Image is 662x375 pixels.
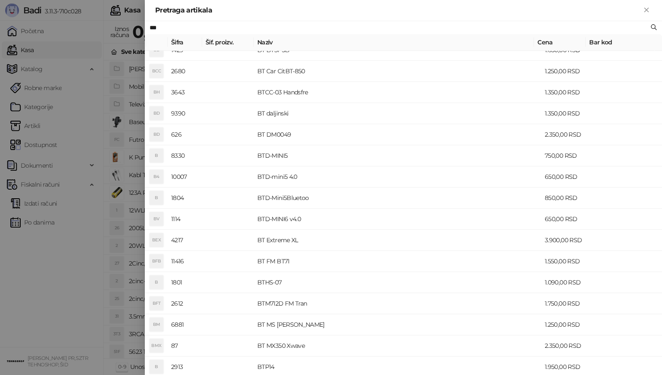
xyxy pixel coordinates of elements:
[150,64,163,78] div: BCC
[168,82,202,103] td: 3643
[168,166,202,187] td: 10007
[254,82,541,103] td: BTCC-03 Handsfre
[168,272,202,293] td: 1801
[202,34,254,51] th: Šif. proizv.
[254,103,541,124] td: BT daljinski
[150,212,163,226] div: BV
[168,187,202,209] td: 1804
[168,61,202,82] td: 2680
[168,314,202,335] td: 6881
[150,191,163,205] div: B
[150,128,163,141] div: BD
[586,34,655,51] th: Bar kod
[150,275,163,289] div: B
[168,124,202,145] td: 626
[254,230,541,251] td: BT Extreme XL
[254,187,541,209] td: BTD-Mini5Bluetoo
[168,293,202,314] td: 2612
[150,149,163,162] div: B
[168,145,202,166] td: 8330
[254,209,541,230] td: BTD-MINI6 v4.0
[534,34,586,51] th: Cena
[254,293,541,314] td: BTM712D FM Tran
[254,124,541,145] td: BT DM0049
[541,103,593,124] td: 1.350,00 RSD
[168,103,202,124] td: 9390
[168,251,202,272] td: 11416
[541,209,593,230] td: 650,00 RSD
[541,124,593,145] td: 2.350,00 RSD
[150,254,163,268] div: BFB
[541,251,593,272] td: 1.550,00 RSD
[541,166,593,187] td: 650,00 RSD
[150,339,163,353] div: BMX
[150,170,163,184] div: B4
[541,82,593,103] td: 1.350,00 RSD
[541,187,593,209] td: 850,00 RSD
[254,34,534,51] th: Naziv
[155,5,641,16] div: Pretraga artikala
[150,106,163,120] div: BD
[254,251,541,272] td: BT FM BT71
[541,145,593,166] td: 750,00 RSD
[150,85,163,99] div: BH
[150,233,163,247] div: BEX
[168,230,202,251] td: 4217
[254,166,541,187] td: BTD-mini5 4.0
[541,314,593,335] td: 1.250,00 RSD
[150,318,163,331] div: BM
[254,272,541,293] td: BTHS-07
[541,230,593,251] td: 3.900,00 RSD
[168,209,202,230] td: 1114
[541,272,593,293] td: 1.090,00 RSD
[541,61,593,82] td: 1.250,00 RSD
[168,335,202,356] td: 87
[541,293,593,314] td: 1.750,00 RSD
[254,145,541,166] td: BTD-MINI5
[254,314,541,335] td: BT MS [PERSON_NAME]
[541,335,593,356] td: 2.350,00 RSD
[641,5,652,16] button: Zatvori
[168,34,202,51] th: Šifra
[150,360,163,374] div: B
[150,297,163,310] div: BFT
[254,61,541,82] td: BT Car CitBT-850
[254,335,541,356] td: BT MX350 Xwave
